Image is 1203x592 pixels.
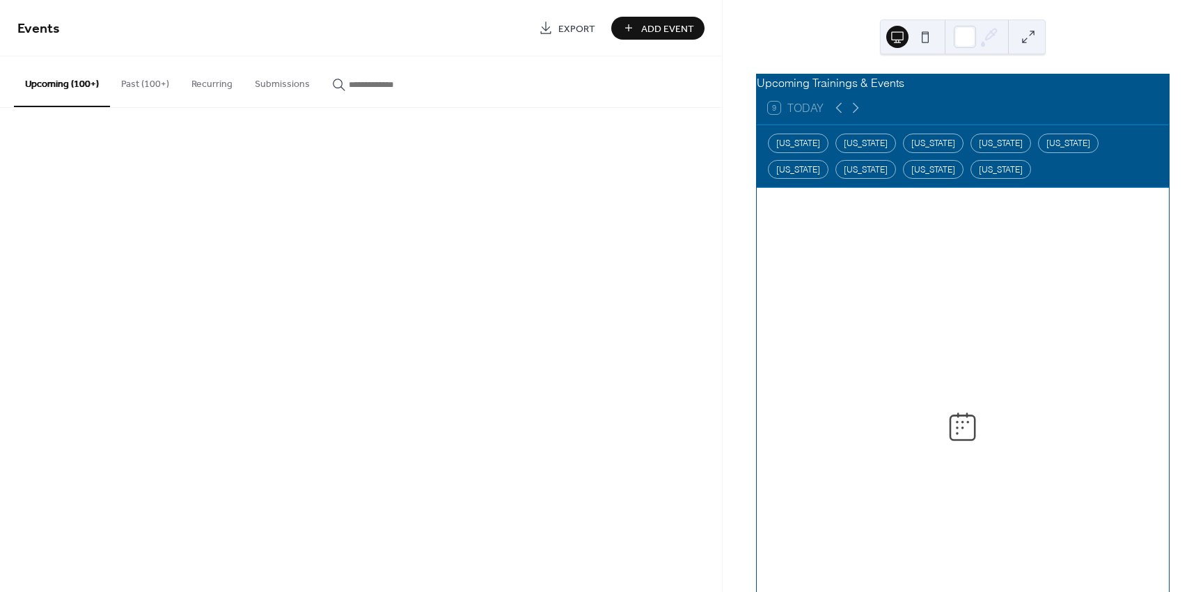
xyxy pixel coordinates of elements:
button: Past (100+) [110,56,180,106]
button: Submissions [244,56,321,106]
div: [US_STATE] [835,160,896,179]
div: [US_STATE] [1038,134,1099,153]
a: Export [528,17,606,40]
div: [US_STATE] [903,134,964,153]
div: [US_STATE] [903,160,964,179]
div: [US_STATE] [835,134,896,153]
div: [US_STATE] [970,160,1031,179]
button: Recurring [180,56,244,106]
button: Add Event [611,17,705,40]
span: Add Event [641,22,694,36]
div: Upcoming Trainings & Events [757,74,1169,91]
div: [US_STATE] [768,160,828,179]
button: Upcoming (100+) [14,56,110,107]
span: Export [558,22,595,36]
span: Events [17,15,60,42]
div: [US_STATE] [970,134,1031,153]
div: [US_STATE] [768,134,828,153]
